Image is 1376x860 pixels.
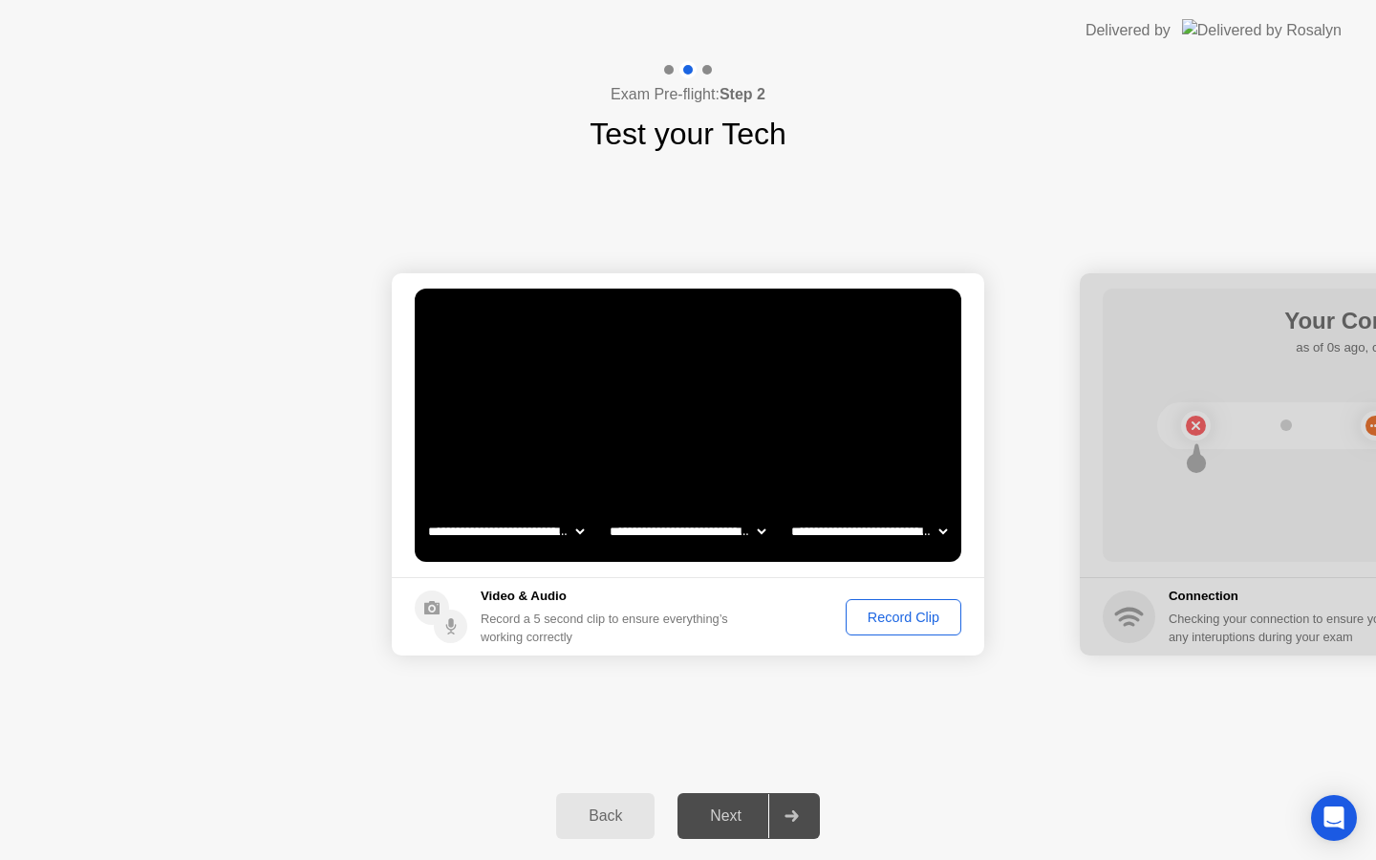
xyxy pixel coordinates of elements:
[481,610,736,646] div: Record a 5 second clip to ensure everything’s working correctly
[556,793,655,839] button: Back
[1311,795,1357,841] div: Open Intercom Messenger
[611,83,765,106] h4: Exam Pre-flight:
[481,587,736,606] h5: Video & Audio
[677,793,820,839] button: Next
[846,599,961,635] button: Record Clip
[424,512,588,550] select: Available cameras
[720,86,765,102] b: Step 2
[787,512,951,550] select: Available microphones
[1086,19,1171,42] div: Delivered by
[683,807,768,825] div: Next
[852,610,955,625] div: Record Clip
[1182,19,1342,41] img: Delivered by Rosalyn
[606,512,769,550] select: Available speakers
[562,807,649,825] div: Back
[590,111,786,157] h1: Test your Tech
